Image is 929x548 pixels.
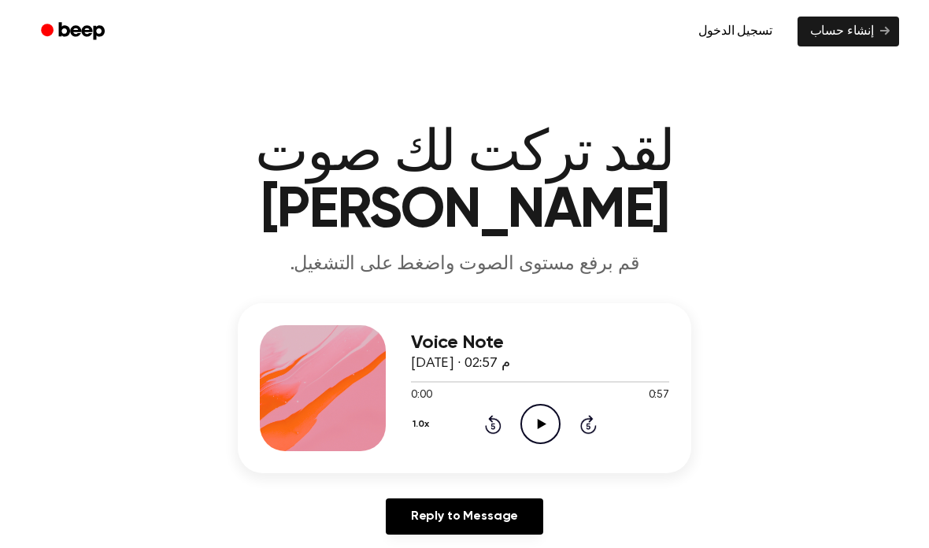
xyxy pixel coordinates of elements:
font: قم برفع مستوى الصوت واضغط على التشغيل. [291,255,639,274]
a: زمارة [30,17,119,47]
font: لقد تركت لك صوت [PERSON_NAME] [255,126,674,239]
a: تسجيل الدخول [683,13,788,50]
font: تسجيل الدخول [698,25,772,38]
button: 1.0x [411,411,435,438]
span: [DATE] · 02:57 م [411,357,509,371]
a: Reply to Message [386,498,543,535]
a: إنشاء حساب [798,17,899,46]
font: إنشاء حساب [810,25,874,38]
h3: Voice Note [411,332,669,354]
span: 0:00 [411,387,431,404]
span: 0:57 [649,387,669,404]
